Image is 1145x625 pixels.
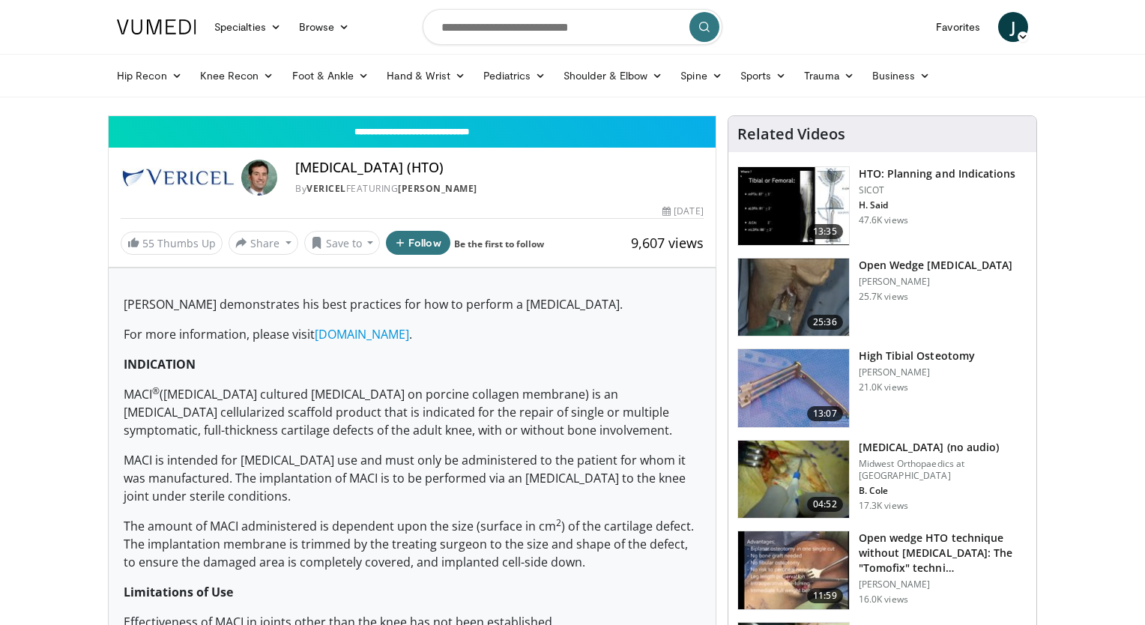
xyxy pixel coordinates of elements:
a: Hip Recon [108,61,191,91]
img: c11a38e3-950c-4dae-9309-53f3bdf05539.150x105_q85_crop-smart_upscale.jpg [738,349,849,427]
a: 13:07 High Tibial Osteotomy [PERSON_NAME] 21.0K views [737,348,1027,428]
button: Share [229,231,298,255]
a: Vericel [306,182,346,195]
p: [PERSON_NAME] [859,579,1027,591]
input: Search topics, interventions [423,9,722,45]
a: Specialties [205,12,290,42]
span: 11:59 [807,588,843,603]
h4: Related Videos [737,125,845,143]
strong: INDICATION [124,356,196,372]
p: H. Said [859,199,1016,211]
a: 04:52 [MEDICAL_DATA] (no audio) Midwest Orthopaedics at [GEOGRAPHIC_DATA] B. Cole 17.3K views [737,440,1027,519]
sup: ® [152,384,160,397]
p: 17.3K views [859,500,908,512]
a: 13:35 HTO: Planning and Indications SICOT H. Said 47.6K views [737,166,1027,246]
span: 04:52 [807,497,843,512]
img: 297961_0002_1.png.150x105_q85_crop-smart_upscale.jpg [738,167,849,245]
a: Business [863,61,940,91]
a: 25:36 Open Wedge [MEDICAL_DATA] [PERSON_NAME] 25.7K views [737,258,1027,337]
p: [PERSON_NAME] [859,276,1013,288]
p: For more information, please visit . [124,325,701,343]
a: Pediatrics [474,61,555,91]
h3: HTO: Planning and Indications [859,166,1016,181]
p: Midwest Orthopaedics at [GEOGRAPHIC_DATA] [859,458,1027,482]
p: B. Cole [859,485,1027,497]
button: Save to [304,231,381,255]
a: [PERSON_NAME] [398,182,477,195]
a: Favorites [927,12,989,42]
a: Trauma [795,61,863,91]
img: VuMedi Logo [117,19,196,34]
span: 9,607 views [631,234,704,252]
h3: High Tibial Osteotomy [859,348,975,363]
h3: Open Wedge [MEDICAL_DATA] [859,258,1013,273]
p: 25.7K views [859,291,908,303]
div: [DATE] [662,205,703,218]
p: SICOT [859,184,1016,196]
img: Vericel [121,160,235,196]
h3: Open wedge HTO technique without [MEDICAL_DATA]: The "Tomofix" techni… [859,531,1027,576]
p: [PERSON_NAME] [859,366,975,378]
a: Be the first to follow [454,238,544,250]
div: By FEATURING [295,182,703,196]
img: 6da97908-3356-4b25-aff2-ae42dc3f30de.150x105_q85_crop-smart_upscale.jpg [738,531,849,609]
p: MACI is intended for [MEDICAL_DATA] use and must only be administered to the patient for whom it ... [124,451,701,505]
a: Spine [671,61,731,91]
h4: [MEDICAL_DATA] (HTO) [295,160,703,176]
a: Sports [731,61,796,91]
img: Avatar [241,160,277,196]
img: 38896_0000_3.png.150x105_q85_crop-smart_upscale.jpg [738,441,849,519]
p: 16.0K views [859,594,908,606]
h3: [MEDICAL_DATA] (no audio) [859,440,1027,455]
a: Knee Recon [191,61,283,91]
a: Foot & Ankle [283,61,378,91]
p: The amount of MACI administered is dependent upon the size (surface in cm ) of the cartilage defe... [124,517,701,571]
button: Follow [386,231,450,255]
p: 21.0K views [859,381,908,393]
span: 13:35 [807,224,843,239]
sup: 2 [556,516,561,529]
strong: Limitations of Use [124,584,233,600]
p: MACI ([MEDICAL_DATA] cultured [MEDICAL_DATA] on porcine collagen membrane) is an [MEDICAL_DATA] c... [124,385,701,439]
span: 13:07 [807,406,843,421]
span: 25:36 [807,315,843,330]
a: J [998,12,1028,42]
img: 1390019_3.png.150x105_q85_crop-smart_upscale.jpg [738,259,849,336]
a: 11:59 Open wedge HTO technique without [MEDICAL_DATA]: The "Tomofix" techni… [PERSON_NAME] 16.0K ... [737,531,1027,610]
p: [PERSON_NAME] demonstrates his best practices for how to perform a [MEDICAL_DATA]. [124,295,701,313]
p: 47.6K views [859,214,908,226]
a: Browse [290,12,359,42]
a: Shoulder & Elbow [555,61,671,91]
span: 55 [142,236,154,250]
a: 55 Thumbs Up [121,232,223,255]
a: [DOMAIN_NAME] [315,326,409,342]
a: Hand & Wrist [378,61,474,91]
